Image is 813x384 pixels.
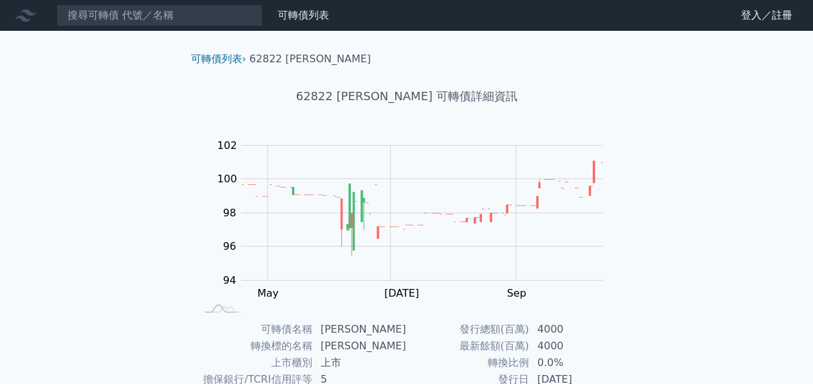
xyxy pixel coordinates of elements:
tspan: 94 [223,274,236,286]
a: 登入／註冊 [731,5,803,26]
td: 0.0% [530,354,618,371]
tspan: Sep [506,287,526,299]
tspan: May [257,287,278,299]
li: › [191,51,246,67]
td: [PERSON_NAME] [313,321,407,338]
td: 最新餘額(百萬) [407,338,530,354]
td: 發行總額(百萬) [407,321,530,338]
tspan: [DATE] [384,287,419,299]
td: 上市櫃別 [196,354,313,371]
a: 可轉債列表 [278,9,329,21]
td: 4000 [530,338,618,354]
a: 可轉債列表 [191,53,242,65]
td: 轉換標的名稱 [196,338,313,354]
tspan: 102 [217,139,237,152]
td: 轉換比例 [407,354,530,371]
li: 62822 [PERSON_NAME] [249,51,371,67]
td: [PERSON_NAME] [313,338,407,354]
h1: 62822 [PERSON_NAME] 可轉債詳細資訊 [181,87,633,105]
tspan: 100 [217,173,237,185]
g: Chart [210,139,621,299]
input: 搜尋可轉債 代號／名稱 [57,4,262,26]
tspan: 96 [223,240,236,252]
tspan: 98 [223,207,236,219]
td: 可轉債名稱 [196,321,313,338]
td: 上市 [313,354,407,371]
td: 4000 [530,321,618,338]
